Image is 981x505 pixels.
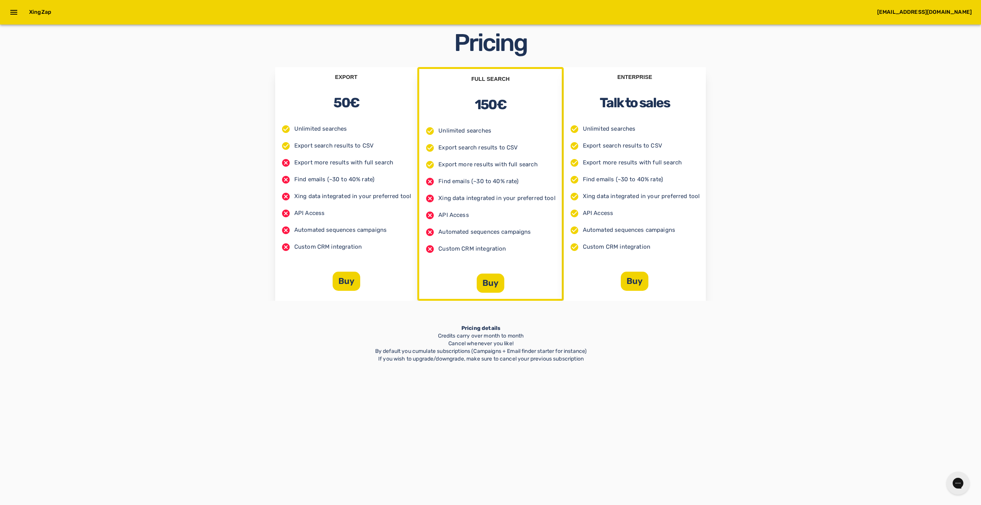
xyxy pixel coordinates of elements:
[333,93,359,112] h2: 50€
[438,144,518,152] p: Export search results to CSV
[454,31,527,55] h1: Pricing
[438,127,491,135] p: Unlimited searches
[375,325,587,363] p: Credits carry over month to month Cancel whenever you like! By default you cumulate subscriptions...
[943,469,973,497] iframe: Gorgias live chat messenger
[438,211,469,219] p: API Access
[583,226,675,234] p: Automated sequences campaigns
[583,125,636,133] p: Unlimited searches
[600,93,670,112] h2: Talk to sales
[5,3,23,21] button: open drawer
[438,161,537,169] p: Export more results with full search
[294,226,387,234] p: Automated sequences campaigns
[438,245,506,253] p: Custom CRM integration
[294,125,347,133] p: Unlimited searches
[461,325,500,331] strong: Pricing details
[583,209,614,217] p: API Access
[583,142,662,150] p: Export search results to CSV
[294,142,374,150] p: Export search results to CSV
[438,177,518,185] p: Find emails (~30 to 40% rate)
[29,8,51,16] h5: XingZap
[621,272,648,291] button: Buy
[583,243,650,251] p: Custom CRM integration
[335,73,357,81] h4: EXPORT
[438,194,555,202] p: Xing data integrated in your preferred tool
[294,192,411,200] p: Xing data integrated in your preferred tool
[333,272,360,291] button: Buy
[471,75,510,83] h4: FULL SEARCH
[294,209,325,217] p: API Access
[583,192,700,200] p: Xing data integrated in your preferred tool
[617,73,652,81] h4: ENTERPRISE
[475,95,507,114] h2: 150€
[583,159,682,167] p: Export more results with full search
[477,274,504,293] button: Buy
[438,228,531,236] p: Automated sequences campaigns
[294,175,374,184] p: Find emails (~30 to 40% rate)
[583,175,663,184] p: Find emails (~30 to 40% rate)
[877,8,972,16] h5: [EMAIL_ADDRESS][DOMAIN_NAME]
[294,159,393,167] p: Export more results with full search
[294,243,362,251] p: Custom CRM integration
